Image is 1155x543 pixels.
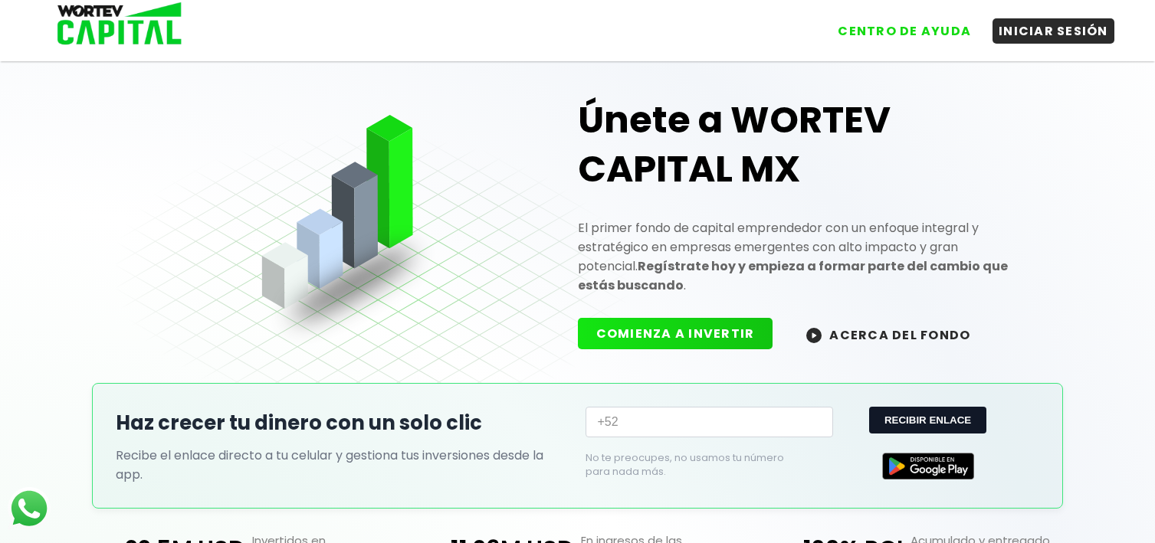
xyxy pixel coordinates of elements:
h2: Haz crecer tu dinero con un solo clic [116,408,570,438]
a: INICIAR SESIÓN [977,7,1114,44]
button: CENTRO DE AYUDA [832,18,977,44]
strong: Regístrate hoy y empieza a formar parte del cambio que estás buscando [578,257,1008,294]
p: Recibe el enlace directo a tu celular y gestiona tus inversiones desde la app. [116,446,570,484]
button: INICIAR SESIÓN [993,18,1114,44]
h1: Únete a WORTEV CAPITAL MX [578,96,1040,194]
button: COMIENZA A INVERTIR [578,318,773,349]
button: ACERCA DEL FONDO [788,318,989,351]
img: Google Play [882,453,974,479]
p: No te preocupes, no usamos tu número para nada más. [586,451,809,479]
img: wortev-capital-acerca-del-fondo [806,328,822,343]
a: COMIENZA A INVERTIR [578,325,789,342]
a: CENTRO DE AYUDA [816,7,977,44]
img: logos_whatsapp-icon.242b2217.svg [8,487,51,530]
p: El primer fondo de capital emprendedor con un enfoque integral y estratégico en empresas emergent... [578,218,1040,295]
button: RECIBIR ENLACE [869,407,986,433]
